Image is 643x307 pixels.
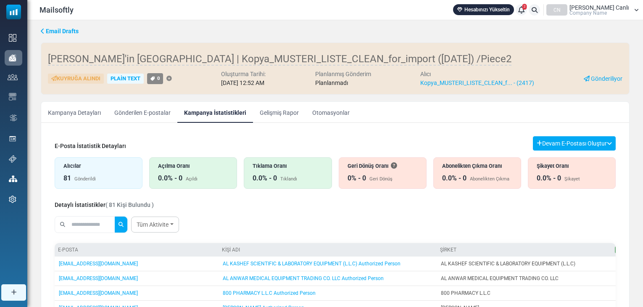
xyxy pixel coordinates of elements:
span: [PERSON_NAME] Canlı [569,5,629,11]
div: Abonelikten Çıkma Oranı [442,162,512,170]
img: mailsoftly_icon_blue_white.svg [6,5,21,19]
div: Geri Dönüş Oranı [348,162,418,170]
div: Alıcı [420,70,534,79]
div: Alıcılar [63,162,134,170]
td: 800 PHARMACY L.L.C [437,286,611,301]
button: Devam E-Postası Oluştur [533,136,616,151]
span: ( 81 Kişi Bulundu ) [105,201,154,208]
span: Mailsoftly [40,4,74,16]
td: AL KASHEF SCIENTIFIC & LABORATORY EQUIPMENT (L.L.C) [437,257,611,271]
a: AL ANWAR MEDICAL EQUIPMENT TRADING CO. LLC Authorized Person [223,275,384,281]
a: [EMAIL_ADDRESS][DOMAIN_NAME] [59,261,138,267]
a: 0 [147,73,163,84]
img: landing_pages.svg [9,135,16,143]
div: 0% - 0 [348,173,366,183]
img: campaigns-icon-active.png [9,54,16,61]
span: Planlanmadı [315,79,348,86]
div: Açıldı [186,176,198,183]
div: 0.0% - 0 [442,173,466,183]
span: translation missing: tr.ms_sidebar.email_drafts [46,28,79,34]
div: Açılma Oranı [158,162,228,170]
a: Email Drafts [41,27,79,36]
a: Gelişmiş Rapor [253,102,306,123]
a: CN [PERSON_NAME] Canlı Company Name [546,4,639,16]
div: 0.0% - 0 [158,173,182,183]
div: Geri Dönüş [369,176,393,183]
div: 81 [63,173,71,183]
span: Company Name [569,11,607,16]
a: Kişi Adı [222,247,240,253]
div: Tıklandı [280,176,297,183]
div: Detaylı İstatistikler [55,201,154,209]
span: 2 [522,4,527,10]
a: Kampanya Detayları [41,102,108,123]
a: Otomasyonlar [306,102,356,123]
a: 800 PHARMACY L.L.C Authorized Person [223,290,316,296]
div: Kuyruğa Alındı [48,74,104,84]
a: Kampanya İstatistikleri [177,102,253,123]
a: 2 [516,4,527,16]
div: CN [546,4,567,16]
img: settings-icon.svg [9,196,16,203]
div: Şikayet [564,176,580,183]
i: Bir e-posta alıcısına ulaşamadığında geri döner. Bu, dolu bir gelen kutusu nedeniyle geçici olara... [391,163,397,169]
a: AL KASHEF SCIENTIFIC & LABORATORY EQUIPMENT (L.L.C) Authorized Person [223,261,401,267]
div: Plain Text [107,74,144,84]
div: Planlanmış Gönderim [315,70,371,79]
a: Hesabınızı Yükseltin [453,4,514,15]
a: Etiket Ekle [166,76,172,82]
img: email-templates-icon.svg [9,93,16,101]
td: AL ANWAR MEDICAL EQUIPMENT TRADING CO. LLC [437,271,611,286]
div: 0.0% - 0 [253,173,277,183]
a: Gönderilen E-postalar [108,102,177,123]
div: Gönderildi [74,176,96,183]
a: Şirket [440,247,456,253]
a: Kopya_MUSTERI_LISTE_CLEAN_f... - (2417) [420,79,534,86]
div: Oluşturma Tarihi: [221,70,266,79]
div: 0.0% - 0 [537,173,561,183]
a: Tüm Aktivite [131,217,179,233]
div: Abonelikten Çıkma [470,176,509,183]
div: Tıklama Oranı [253,162,323,170]
img: workflow.svg [9,113,18,123]
img: support-icon.svg [9,155,16,163]
span: Gönderiliyor [591,75,622,82]
span: 0 [157,75,160,81]
span: [PERSON_NAME]'in [GEOGRAPHIC_DATA] | Kopya_MUSTERI_LISTE_CLEAN_for_import ([DATE]) /Piece2 [48,53,511,66]
div: [DATE] 12:52 AM [221,79,266,87]
div: Şikayet Oranı [537,162,607,170]
a: [EMAIL_ADDRESS][DOMAIN_NAME] [59,290,138,296]
img: contacts-icon.svg [8,74,18,80]
img: dashboard-icon.svg [9,34,16,42]
a: E-posta [58,247,78,253]
div: E-Posta İstatistik Detayları [55,142,126,151]
a: [EMAIL_ADDRESS][DOMAIN_NAME] [59,275,138,281]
